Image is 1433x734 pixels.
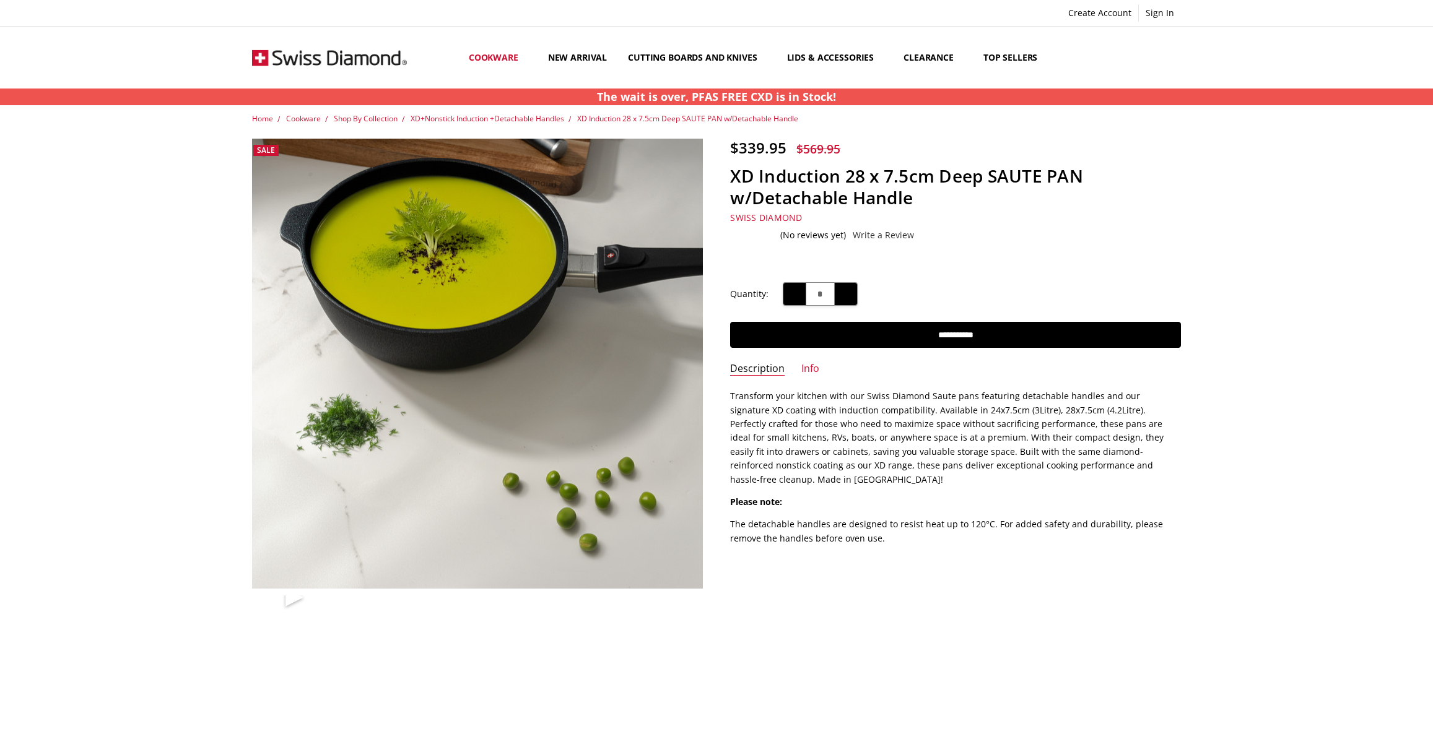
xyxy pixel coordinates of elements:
[252,113,273,124] a: Home
[334,113,398,124] a: Shop By Collection
[730,496,782,507] strong: Please note:
[577,113,798,124] a: XD Induction 28 x 7.5cm Deep SAUTE PAN w/Detachable Handle
[252,139,703,589] img: XD Induction 28 x 7.5cm Deep SAUTE PAN w/Detachable Handle
[411,113,564,124] a: XD+Nonstick Induction +Detachable Handles
[257,145,275,155] span: Sale
[252,27,407,89] img: Free Shipping On Every Order
[730,212,802,223] a: Swiss Diamond
[730,517,1181,545] p: The detachable handles are designed to resist heat up to 120°C. For added safety and durability, ...
[1139,4,1181,22] a: Sign In
[730,137,786,158] span: $339.95
[1061,4,1138,22] a: Create Account
[286,113,321,124] a: Cookware
[853,230,914,240] a: Write a Review
[538,30,617,85] a: New arrival
[730,287,769,301] label: Quantity:
[777,30,893,85] a: Lids & Accessories
[617,30,777,85] a: Cutting boards and knives
[973,30,1048,85] a: Top Sellers
[279,595,280,596] img: XD Induction 28 x 7.5cm Deep SAUTE PAN w/Detachable Handle
[801,362,819,376] a: Info
[282,595,284,596] img: XD Induction 28 x 7.5cm Deep SAUTE PAN w/Detachable Handle
[796,140,840,157] span: $569.95
[780,230,846,240] span: (No reviews yet)
[458,30,538,85] a: Cookware
[597,89,836,105] p: The wait is over, PFAS FREE CXD is in Stock!
[730,165,1181,209] h1: XD Induction 28 x 7.5cm Deep SAUTE PAN w/Detachable Handle
[893,30,973,85] a: Clearance
[730,389,1181,486] p: Transform your kitchen with our Swiss Diamond Saute pans featuring detachable handles and our sig...
[730,362,785,376] a: Description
